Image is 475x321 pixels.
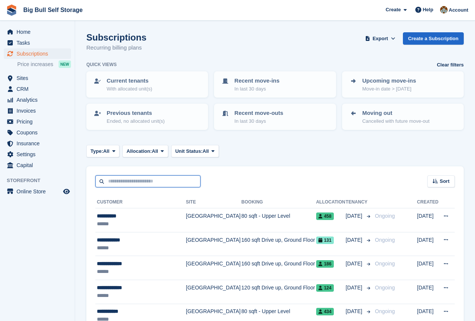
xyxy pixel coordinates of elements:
span: CRM [17,84,62,94]
td: [GEOGRAPHIC_DATA] [186,280,241,304]
span: Allocation: [127,148,152,155]
span: Subscriptions [17,48,62,59]
span: Price increases [17,61,53,68]
p: Recent move-ins [234,77,279,85]
p: Recent move-outs [234,109,283,118]
a: menu [4,38,71,48]
img: stora-icon-8386f47178a22dfd0bd8f6a31ec36ba5ce8667c1dd55bd0f319d3a0aa187defe.svg [6,5,17,16]
span: Invoices [17,105,62,116]
span: Analytics [17,95,62,105]
span: 131 [316,237,334,244]
span: Sites [17,73,62,83]
span: Tasks [17,38,62,48]
span: Account [449,6,468,14]
td: [DATE] [417,208,439,232]
span: Ongoing [375,285,395,291]
span: Coupons [17,127,62,138]
span: [DATE] [346,212,364,220]
span: [DATE] [346,260,364,268]
span: Storefront [7,177,75,184]
h6: Quick views [86,61,117,68]
a: Create a Subscription [403,32,464,45]
th: Site [186,196,241,208]
a: menu [4,73,71,83]
p: Current tenants [107,77,152,85]
a: Recent move-outs In last 30 days [215,104,335,129]
td: [DATE] [417,232,439,256]
a: menu [4,149,71,160]
span: All [103,148,110,155]
span: Create [386,6,401,14]
button: Export [364,32,397,45]
h1: Subscriptions [86,32,146,42]
a: Big Bull Self Storage [20,4,86,16]
p: Ended, no allocated unit(s) [107,118,165,125]
span: Ongoing [375,237,395,243]
button: Unit Status: All [171,145,219,157]
span: 434 [316,308,334,315]
p: Cancelled with future move-out [362,118,430,125]
a: Previous tenants Ended, no allocated unit(s) [87,104,207,129]
span: [DATE] [346,284,364,292]
div: NEW [59,60,71,68]
th: Customer [95,196,186,208]
span: 186 [316,260,334,268]
a: menu [4,160,71,170]
a: Upcoming move-ins Move-in date > [DATE] [343,72,463,97]
span: Home [17,27,62,37]
p: Previous tenants [107,109,165,118]
button: Allocation: All [122,145,168,157]
span: Ongoing [375,213,395,219]
span: 458 [316,212,334,220]
a: Current tenants With allocated unit(s) [87,72,207,97]
a: menu [4,95,71,105]
td: [DATE] [417,280,439,304]
a: Moving out Cancelled with future move-out [343,104,463,129]
span: 124 [316,284,334,292]
span: Settings [17,149,62,160]
button: Type: All [86,145,119,157]
span: Capital [17,160,62,170]
th: Allocation [316,196,346,208]
span: Ongoing [375,261,395,267]
span: [DATE] [346,307,364,315]
td: [DATE] [417,256,439,280]
a: Preview store [62,187,71,196]
td: 80 sqft - Upper Level [241,208,316,232]
td: 120 sqft Drive up, Ground Floor [241,280,316,304]
span: [DATE] [346,236,364,244]
a: Clear filters [437,61,464,69]
span: Type: [90,148,103,155]
p: Upcoming move-ins [362,77,416,85]
span: Insurance [17,138,62,149]
a: menu [4,127,71,138]
span: All [203,148,209,155]
a: menu [4,138,71,149]
td: [GEOGRAPHIC_DATA] [186,232,241,256]
span: Pricing [17,116,62,127]
p: Recurring billing plans [86,44,146,52]
th: Created [417,196,439,208]
span: Ongoing [375,308,395,314]
p: In last 30 days [234,85,279,93]
span: All [152,148,158,155]
span: Sort [440,178,449,185]
th: Booking [241,196,316,208]
p: With allocated unit(s) [107,85,152,93]
a: menu [4,116,71,127]
td: [GEOGRAPHIC_DATA] [186,256,241,280]
a: menu [4,27,71,37]
p: Moving out [362,109,430,118]
a: Price increases NEW [17,60,71,68]
td: 160 sqft Drive up, Ground Floor [241,256,316,280]
a: Recent move-ins In last 30 days [215,72,335,97]
a: menu [4,84,71,94]
p: In last 30 days [234,118,283,125]
span: Export [372,35,388,42]
td: [GEOGRAPHIC_DATA] [186,208,241,232]
a: menu [4,48,71,59]
th: Tenancy [346,196,372,208]
span: Help [423,6,433,14]
span: Online Store [17,186,62,197]
span: Unit Status: [175,148,203,155]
